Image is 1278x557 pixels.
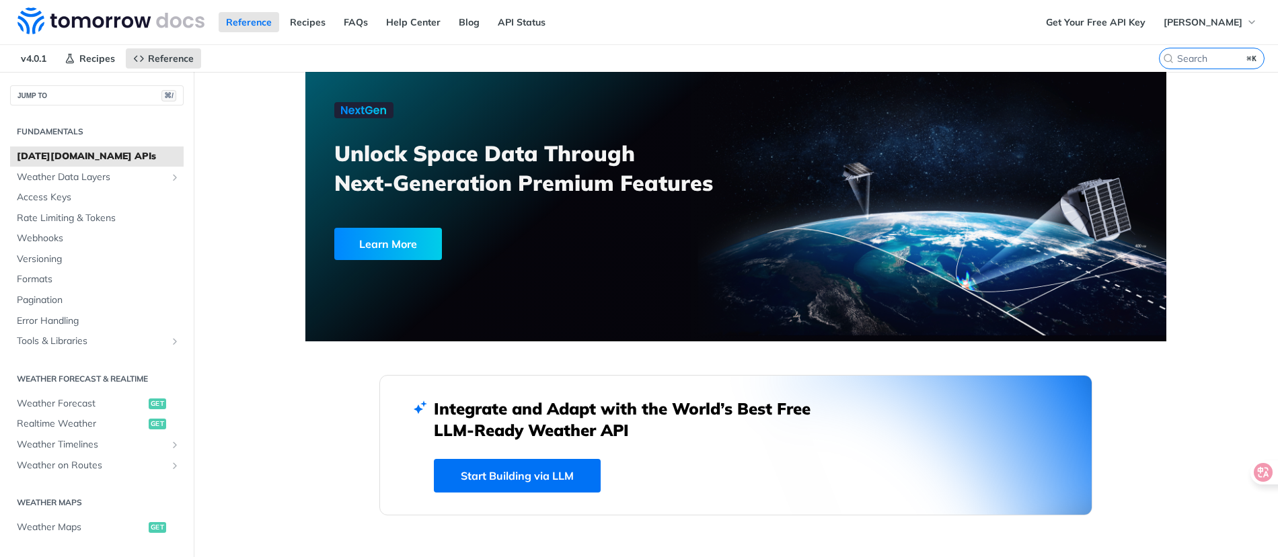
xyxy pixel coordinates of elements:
[149,398,166,409] span: get
[17,521,145,534] span: Weather Maps
[1156,12,1265,32] button: [PERSON_NAME]
[149,522,166,533] span: get
[379,12,448,32] a: Help Center
[10,394,184,414] a: Weather Forecastget
[17,212,180,225] span: Rate Limiting & Tokens
[1164,16,1242,28] span: [PERSON_NAME]
[434,459,601,492] a: Start Building via LLM
[10,290,184,310] a: Pagination
[10,456,184,476] a: Weather on RoutesShow subpages for Weather on Routes
[17,294,180,307] span: Pagination
[126,48,201,69] a: Reference
[57,48,122,69] a: Recipes
[334,228,442,260] div: Learn More
[10,228,184,249] a: Webhooks
[17,150,180,163] span: [DATE][DOMAIN_NAME] APIs
[17,417,145,431] span: Realtime Weather
[334,228,667,260] a: Learn More
[10,167,184,187] a: Weather Data LayersShow subpages for Weather Data Layers
[17,171,166,184] span: Weather Data Layers
[336,12,375,32] a: FAQs
[10,146,184,167] a: [DATE][DOMAIN_NAME] APIs
[1244,52,1261,65] kbd: ⌘K
[334,138,751,198] h3: Unlock Space Data Through Next-Generation Premium Features
[451,12,487,32] a: Blog
[161,90,176,101] span: ⌘/
[17,253,180,266] span: Versioning
[17,273,180,286] span: Formats
[17,397,145,411] span: Weather Forecast
[17,7,204,34] img: Tomorrow.io Weather API Docs
[10,208,184,228] a: Rate Limiting & Tokens
[1163,53,1174,64] svg: Search
[1039,12,1153,32] a: Get Your Free API Key
[434,398,831,441] h2: Integrate and Adapt with the World’s Best Free LLM-Ready Weather API
[10,435,184,455] a: Weather TimelinesShow subpages for Weather Timelines
[10,497,184,509] h2: Weather Maps
[10,414,184,434] a: Realtime Weatherget
[10,373,184,385] h2: Weather Forecast & realtime
[17,314,180,328] span: Error Handling
[17,335,166,348] span: Tools & Libraries
[334,102,393,118] img: NextGen
[170,460,180,471] button: Show subpages for Weather on Routes
[10,331,184,351] a: Tools & LibrariesShow subpages for Tools & Libraries
[17,191,180,204] span: Access Keys
[10,85,184,105] button: JUMP TO⌘/
[149,419,166,429] span: get
[283,12,333,32] a: Recipes
[10,126,184,138] h2: Fundamentals
[79,52,115,65] span: Recipes
[17,459,166,472] span: Weather on Routes
[170,172,180,183] button: Show subpages for Weather Data Layers
[10,517,184,538] a: Weather Mapsget
[10,311,184,331] a: Error Handling
[17,232,180,245] span: Webhooks
[10,269,184,290] a: Formats
[13,48,54,69] span: v4.0.1
[170,336,180,347] button: Show subpages for Tools & Libraries
[10,249,184,269] a: Versioning
[10,187,184,208] a: Access Keys
[17,438,166,452] span: Weather Timelines
[490,12,553,32] a: API Status
[219,12,279,32] a: Reference
[170,439,180,450] button: Show subpages for Weather Timelines
[148,52,194,65] span: Reference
